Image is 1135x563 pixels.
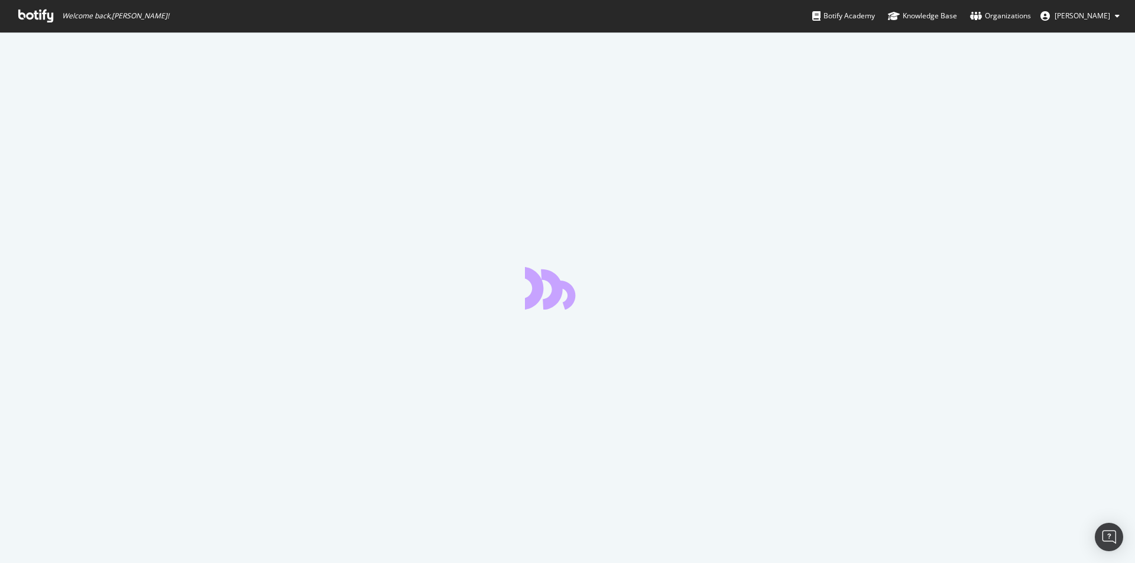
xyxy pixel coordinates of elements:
[888,10,957,22] div: Knowledge Base
[1055,11,1110,21] span: Luca Malagigi
[812,10,875,22] div: Botify Academy
[970,10,1031,22] div: Organizations
[62,11,169,21] span: Welcome back, [PERSON_NAME] !
[1095,523,1123,551] div: Open Intercom Messenger
[1031,6,1129,25] button: [PERSON_NAME]
[525,267,610,310] div: animation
